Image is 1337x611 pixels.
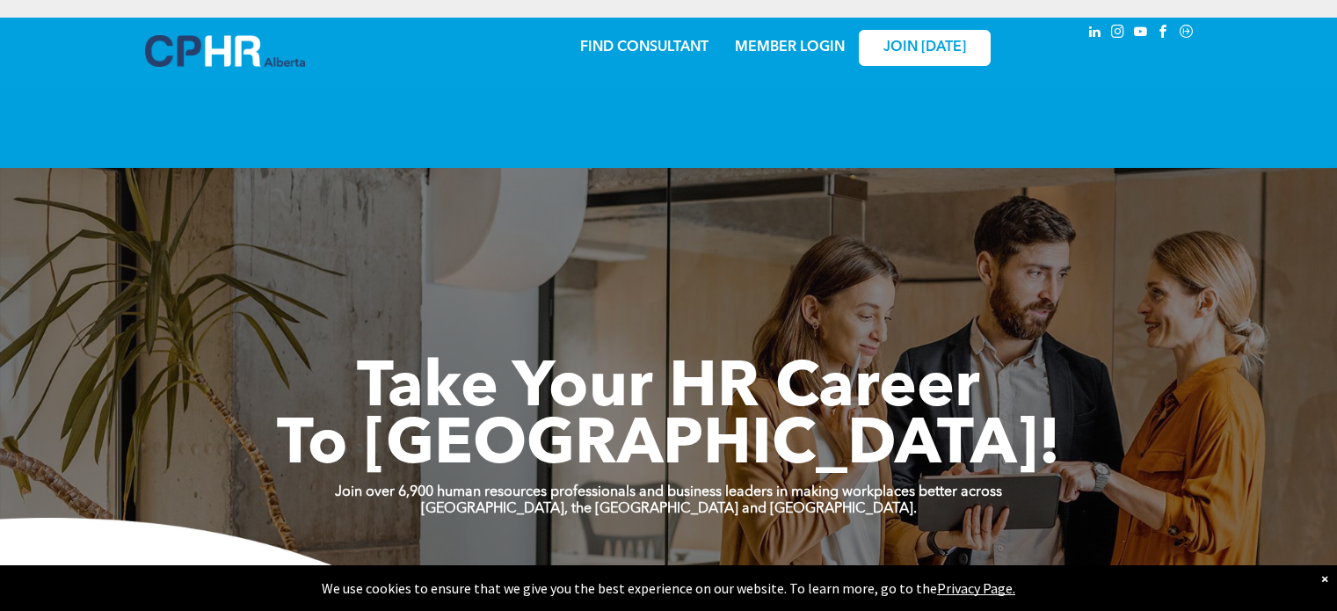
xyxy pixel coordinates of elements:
span: JOIN [DATE] [883,40,966,56]
img: A blue and white logo for cp alberta [145,35,305,67]
strong: [GEOGRAPHIC_DATA], the [GEOGRAPHIC_DATA] and [GEOGRAPHIC_DATA]. [421,502,917,516]
a: JOIN [DATE] [859,30,991,66]
a: MEMBER LOGIN [735,40,845,55]
span: To [GEOGRAPHIC_DATA]! [277,415,1061,478]
a: instagram [1108,22,1128,46]
span: Take Your HR Career [357,358,980,421]
a: facebook [1154,22,1174,46]
a: Social network [1177,22,1196,46]
a: linkedin [1086,22,1105,46]
a: youtube [1131,22,1151,46]
a: FIND CONSULTANT [580,40,708,55]
div: Dismiss notification [1321,570,1328,587]
strong: Join over 6,900 human resources professionals and business leaders in making workplaces better ac... [335,485,1002,499]
a: Privacy Page. [937,579,1015,597]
